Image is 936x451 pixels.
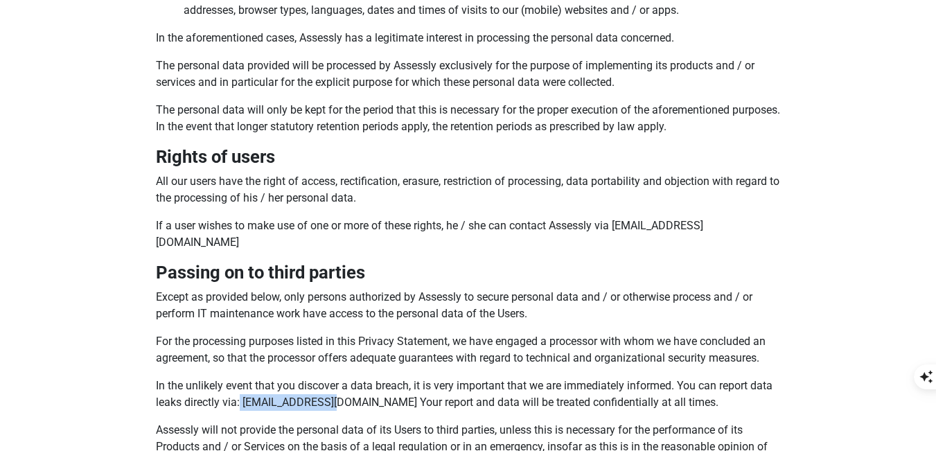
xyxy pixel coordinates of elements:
[156,289,781,322] p: Except as provided below, only persons authorized by Assessly to secure personal data and / or ot...
[156,378,781,411] p: In the unlikely event that you discover a data breach, it is very important that we are immediate...
[156,30,781,46] p: In the aforementioned cases, Assessly has a legitimate interest in processing the personal data c...
[156,262,365,283] b: Passing on to third parties
[156,173,781,206] p: All our users have the right of access, rectification, erasure, restriction of processing, data p...
[156,146,275,167] b: Rights of users
[156,58,781,91] p: The personal data provided will be processed by Assessly exclusively for the purpose of implement...
[156,218,781,251] p: If a user wishes to make use of one or more of these rights, he / she can contact Assessly via [E...
[156,333,781,366] p: For the processing purposes listed in this Privacy Statement, we have engaged a processor with wh...
[156,102,781,135] p: The personal data will only be kept for the period that this is necessary for the proper executio...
